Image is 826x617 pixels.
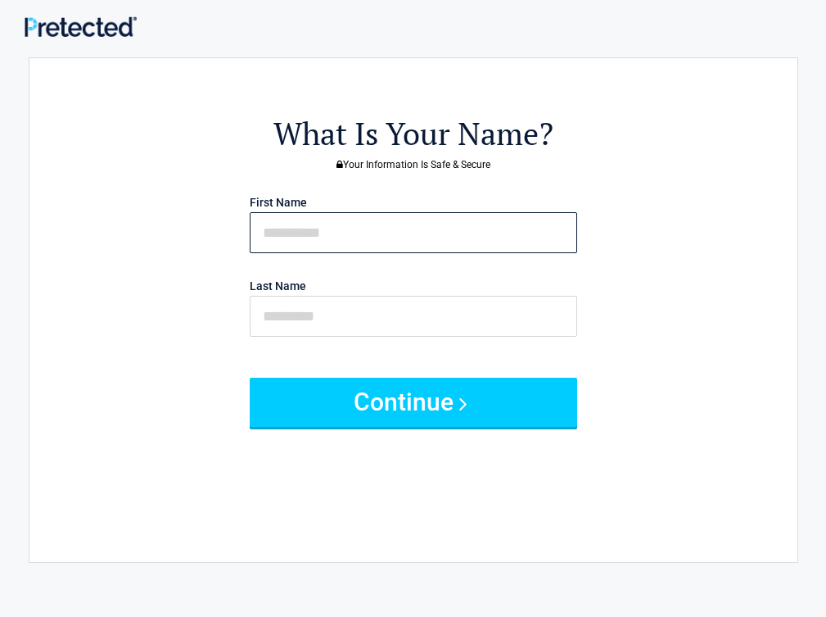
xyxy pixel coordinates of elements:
img: Main Logo [25,16,137,37]
label: First Name [250,197,307,208]
h3: Your Information Is Safe & Secure [120,160,707,170]
button: Continue [250,378,577,427]
h2: What Is Your Name? [120,113,707,155]
label: Last Name [250,280,306,292]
